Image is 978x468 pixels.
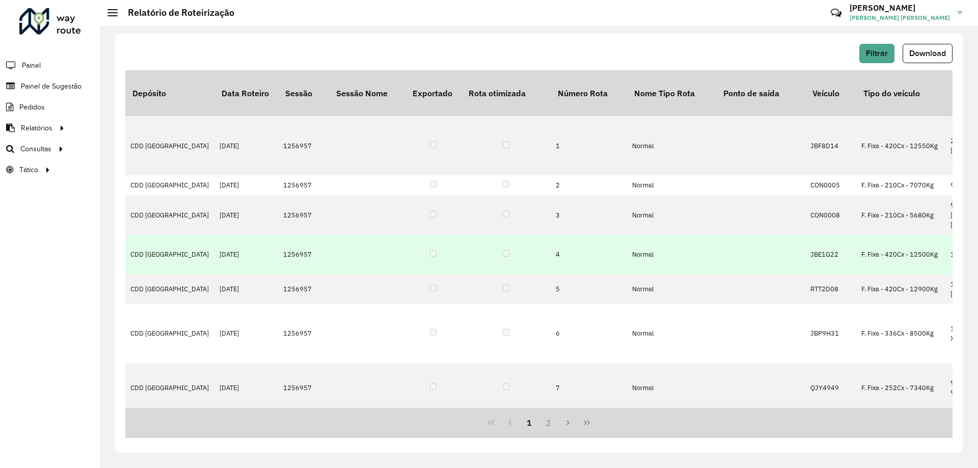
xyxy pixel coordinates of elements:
td: 3 [551,195,627,235]
td: [DATE] [214,304,278,363]
td: 1256957 [278,235,329,274]
td: 1256957 [278,274,329,304]
button: 2 [539,413,558,432]
span: Consultas [20,144,51,154]
span: Relatórios [21,123,52,133]
th: Depósito [125,70,214,116]
button: Last Page [577,413,596,432]
th: Ponto de saída [716,70,805,116]
td: 7 [551,363,627,412]
td: [DATE] [214,363,278,412]
td: Normal [627,116,716,175]
a: Contato Rápido [825,2,847,24]
td: F. Fixa - 420Cx - 12900Kg [856,274,945,304]
td: Normal [627,235,716,274]
td: JBE1G22 [805,235,856,274]
button: Next Page [558,413,578,432]
td: 1256957 [278,195,329,235]
span: Download [909,49,946,58]
span: Painel [22,60,41,71]
th: Tipo do veículo [856,70,945,116]
h3: [PERSON_NAME] [850,3,950,13]
span: Painel de Sugestão [21,81,81,92]
th: Número Rota [551,70,627,116]
td: JBP9H31 [805,304,856,363]
span: Pedidos [19,102,45,113]
button: Filtrar [859,44,894,63]
td: F. Fixa - 420Cx - 12500Kg [856,235,945,274]
td: 1256957 [278,116,329,175]
td: QJY4949 [805,363,856,412]
td: [DATE] [214,274,278,304]
button: 1 [520,413,539,432]
td: CDD [GEOGRAPHIC_DATA] [125,235,214,274]
td: Normal [627,363,716,412]
td: CDD [GEOGRAPHIC_DATA] [125,274,214,304]
td: [DATE] [214,175,278,195]
th: Exportado [405,70,461,116]
td: 4 [551,235,627,274]
td: CDD [GEOGRAPHIC_DATA] [125,363,214,412]
td: Normal [627,175,716,195]
td: F. Fixa - 336Cx - 8500Kg [856,304,945,363]
td: F. Fixa - 210Cx - 7070Kg [856,175,945,195]
td: 1256957 [278,304,329,363]
td: F. Fixa - 210Cx - 5680Kg [856,195,945,235]
td: Normal [627,274,716,304]
th: Rota otimizada [461,70,551,116]
td: 2 [551,175,627,195]
td: JBF8D14 [805,116,856,175]
td: 1256957 [278,175,329,195]
span: Filtrar [866,49,888,58]
td: 5 [551,274,627,304]
td: [DATE] [214,116,278,175]
span: [PERSON_NAME] [PERSON_NAME] [850,13,950,22]
td: F. Fixa - 252Cx - 7340Kg [856,363,945,412]
th: Veículo [805,70,856,116]
th: Data Roteiro [214,70,278,116]
td: Normal [627,195,716,235]
td: CDD [GEOGRAPHIC_DATA] [125,116,214,175]
td: F. Fixa - 420Cx - 12550Kg [856,116,945,175]
h2: Relatório de Roteirização [118,7,234,18]
td: CDD [GEOGRAPHIC_DATA] [125,175,214,195]
td: RTT2D08 [805,274,856,304]
td: CDD [GEOGRAPHIC_DATA] [125,304,214,363]
td: [DATE] [214,195,278,235]
th: Sessão [278,70,329,116]
td: [DATE] [214,235,278,274]
th: Nome Tipo Rota [627,70,716,116]
td: 6 [551,304,627,363]
button: Download [903,44,953,63]
span: Tático [19,164,38,175]
td: 1256957 [278,363,329,412]
td: 1 [551,116,627,175]
th: Sessão Nome [329,70,405,116]
td: CON0005 [805,175,856,195]
td: CDD [GEOGRAPHIC_DATA] [125,195,214,235]
td: Normal [627,304,716,363]
td: CON0008 [805,195,856,235]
